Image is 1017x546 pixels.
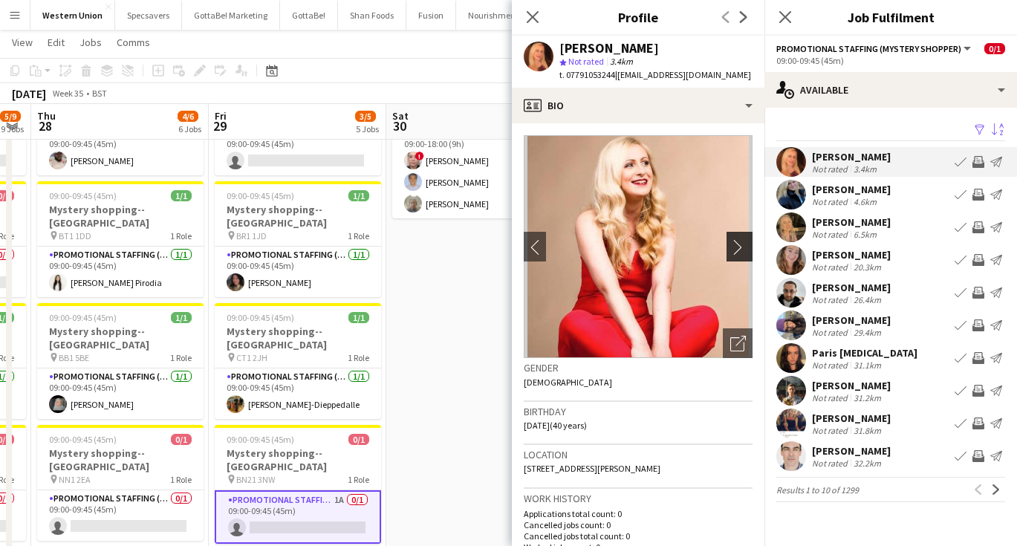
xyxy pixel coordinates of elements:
[392,109,409,123] span: Sat
[215,490,381,544] app-card-role: Promotional Staffing (Mystery Shopper)1A0/109:00-09:45 (45m)
[851,294,884,305] div: 26.4km
[171,312,192,323] span: 1/1
[812,412,891,425] div: [PERSON_NAME]
[524,530,753,542] p: Cancelled jobs total count: 0
[111,33,156,52] a: Comms
[37,446,204,473] h3: Mystery shopping--[GEOGRAPHIC_DATA]
[37,325,204,351] h3: Mystery shopping--[GEOGRAPHIC_DATA]
[812,261,851,273] div: Not rated
[37,490,204,541] app-card-role: Promotional Staffing (Mystery Shopper)0/109:00-09:45 (45m)
[79,36,102,49] span: Jobs
[524,508,753,519] p: Applications total count: 0
[215,368,381,419] app-card-role: Promotional Staffing (Mystery Shopper)1/109:00-09:45 (45m)[PERSON_NAME]-Dieppedalle
[851,261,884,273] div: 20.3km
[812,163,851,175] div: Not rated
[12,86,46,101] div: [DATE]
[12,36,33,49] span: View
[37,181,204,297] app-job-card: 09:00-09:45 (45m)1/1Mystery shopping--[GEOGRAPHIC_DATA] BT1 1DD1 RolePromotional Staffing (Myster...
[568,56,604,67] span: Not rated
[178,123,201,134] div: 6 Jobs
[215,109,227,123] span: Fri
[812,294,851,305] div: Not rated
[415,152,424,160] span: !
[236,352,267,363] span: CT1 2JH
[171,190,192,201] span: 1/1
[74,33,108,52] a: Jobs
[607,56,636,67] span: 3.4km
[348,190,369,201] span: 1/1
[37,203,204,230] h3: Mystery shopping--[GEOGRAPHIC_DATA]
[524,463,660,474] span: [STREET_ADDRESS][PERSON_NAME]
[559,69,615,80] span: t. 07791053244
[524,448,753,461] h3: Location
[812,215,891,229] div: [PERSON_NAME]
[37,303,204,419] app-job-card: 09:00-09:45 (45m)1/1Mystery shopping--[GEOGRAPHIC_DATA] BB1 5BE1 RolePromotional Staffing (Myster...
[851,196,880,207] div: 4.6km
[215,247,381,297] app-card-role: Promotional Staffing (Mystery Shopper)1/109:00-09:45 (45m)[PERSON_NAME]
[812,327,851,338] div: Not rated
[776,43,973,54] button: Promotional Staffing (Mystery Shopper)
[35,117,56,134] span: 28
[512,88,764,123] div: Bio
[764,72,1017,108] div: Available
[49,312,117,323] span: 09:00-09:45 (45m)
[212,117,227,134] span: 29
[512,7,764,27] h3: Profile
[812,281,891,294] div: [PERSON_NAME]
[812,444,891,458] div: [PERSON_NAME]
[37,425,204,541] div: 09:00-09:45 (45m)0/1Mystery shopping--[GEOGRAPHIC_DATA] NN1 2EA1 RolePromotional Staffing (Myster...
[851,425,884,436] div: 31.8km
[851,327,884,338] div: 29.4km
[92,88,107,99] div: BST
[215,203,381,230] h3: Mystery shopping--[GEOGRAPHIC_DATA]
[812,248,891,261] div: [PERSON_NAME]
[171,434,192,445] span: 0/1
[524,135,753,358] img: Crew avatar or photo
[215,125,381,175] app-card-role: Promotional Staffing (Mystery Shopper)0/109:00-09:45 (45m)
[215,303,381,419] div: 09:00-09:45 (45m)1/1Mystery shopping--[GEOGRAPHIC_DATA] CT1 2JH1 RolePromotional Staffing (Myster...
[49,88,86,99] span: Week 35
[170,352,192,363] span: 1 Role
[30,1,115,30] button: Western Union
[812,392,851,403] div: Not rated
[355,111,376,122] span: 3/5
[37,125,204,175] app-card-role: Promotional Staffing (Mystery Shopper)1/109:00-09:45 (45m)[PERSON_NAME]
[37,247,204,297] app-card-role: Promotional Staffing (Mystery Shopper)1/109:00-09:45 (45m)[PERSON_NAME] Pirodia
[280,1,338,30] button: GottaBe!
[615,69,751,80] span: | [EMAIL_ADDRESS][DOMAIN_NAME]
[37,109,56,123] span: Thu
[170,474,192,485] span: 1 Role
[390,117,409,134] span: 30
[227,312,294,323] span: 09:00-09:45 (45m)
[348,474,369,485] span: 1 Role
[776,55,1005,66] div: 09:00-09:45 (45m)
[348,352,369,363] span: 1 Role
[348,230,369,241] span: 1 Role
[851,392,884,403] div: 31.2km
[812,150,891,163] div: [PERSON_NAME]
[456,1,531,30] button: Nourishment
[215,181,381,297] app-job-card: 09:00-09:45 (45m)1/1Mystery shopping--[GEOGRAPHIC_DATA] BR1 1JD1 RolePromotional Staffing (Myster...
[851,229,880,240] div: 6.5km
[37,368,204,419] app-card-role: Promotional Staffing (Mystery Shopper)1/109:00-09:45 (45m)[PERSON_NAME]
[49,190,117,201] span: 09:00-09:45 (45m)
[764,7,1017,27] h3: Job Fulfilment
[851,360,884,371] div: 31.1km
[236,230,267,241] span: BR1 1JD
[48,36,65,49] span: Edit
[117,36,150,49] span: Comms
[227,190,294,201] span: 09:00-09:45 (45m)
[812,458,851,469] div: Not rated
[215,425,381,544] app-job-card: 09:00-09:45 (45m)0/1Mystery shopping--[GEOGRAPHIC_DATA] BN21 3NW1 RolePromotional Staffing (Myste...
[812,229,851,240] div: Not rated
[524,492,753,505] h3: Work history
[182,1,280,30] button: GottaBe! Marketing
[812,360,851,371] div: Not rated
[723,328,753,358] div: Open photos pop-in
[348,312,369,323] span: 1/1
[851,163,880,175] div: 3.4km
